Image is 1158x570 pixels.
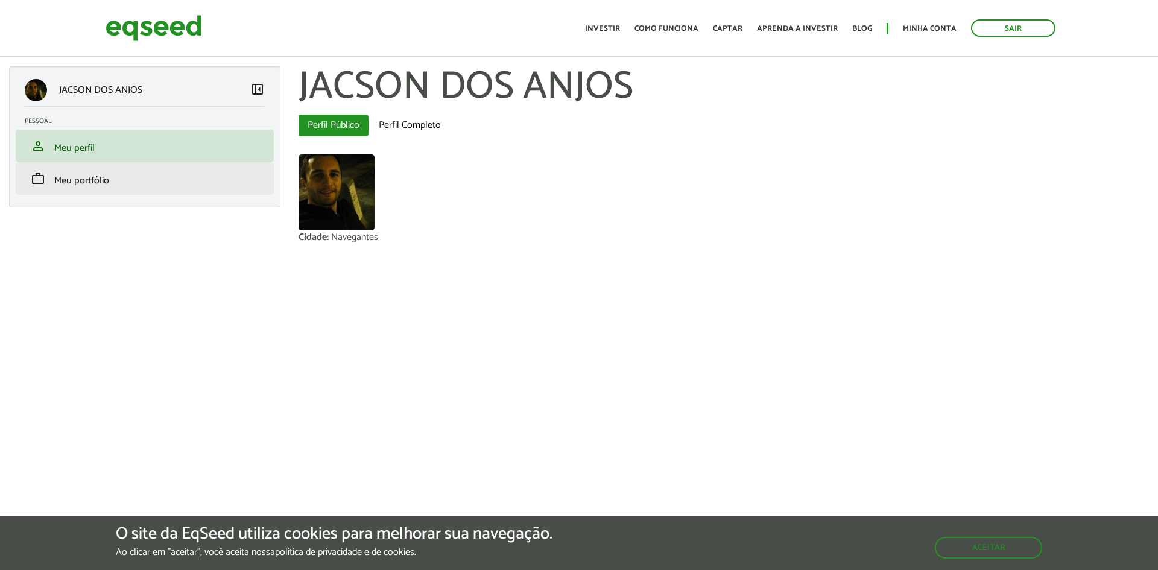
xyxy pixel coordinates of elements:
li: Meu portfólio [16,162,274,195]
p: Ao clicar em "aceitar", você aceita nossa . [116,546,552,558]
div: Cidade [299,233,331,242]
a: Blog [852,25,872,33]
img: EqSeed [106,12,202,44]
a: Investir [585,25,620,33]
a: Minha conta [903,25,957,33]
img: Foto de JACSON DOS ANJOS [299,154,375,230]
a: Perfil Completo [370,115,450,136]
p: JACSON DOS ANJOS [59,84,142,96]
span: left_panel_close [250,82,265,97]
a: Ver perfil do usuário. [299,154,375,230]
span: Meu portfólio [54,173,109,189]
li: Meu perfil [16,130,274,162]
a: Aprenda a investir [757,25,838,33]
a: personMeu perfil [25,139,265,153]
a: Como funciona [634,25,698,33]
a: Perfil Público [299,115,369,136]
h5: O site da EqSeed utiliza cookies para melhorar sua navegação. [116,525,552,543]
h1: JACSON DOS ANJOS [299,66,1149,109]
a: Captar [713,25,742,33]
span: person [31,139,45,153]
button: Aceitar [935,537,1042,559]
h2: Pessoal [25,118,274,125]
a: Sair [971,19,1055,37]
a: política de privacidade e de cookies [275,548,414,557]
a: workMeu portfólio [25,171,265,186]
span: Meu perfil [54,140,95,156]
span: work [31,171,45,186]
div: Navegantes [331,233,378,242]
span: : [327,229,329,245]
a: Colapsar menu [250,82,265,99]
